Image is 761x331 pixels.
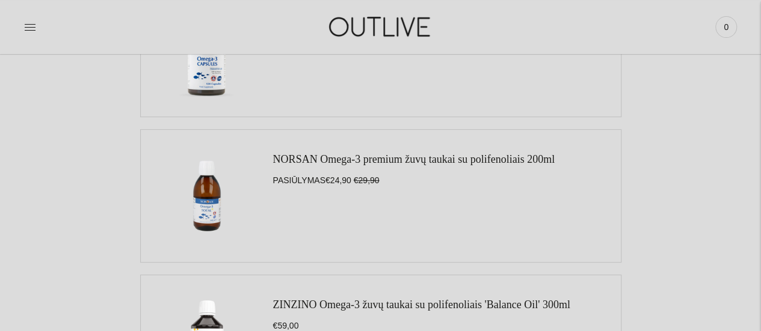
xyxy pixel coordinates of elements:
[273,142,555,250] div: PASIŪLYMAS
[306,6,456,47] img: OUTLIVE
[273,153,555,165] a: NORSAN Omega-3 premium žuvų taukai su polifenoliais 200ml
[354,175,380,185] s: €29,90
[715,14,737,40] a: 0
[273,321,299,330] span: €59,00
[273,299,570,311] a: ZINZINO Omega-3 žuvų taukai su polifenoliais 'Balance Oil' 300ml
[325,175,351,185] span: €24,90
[718,19,735,35] span: 0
